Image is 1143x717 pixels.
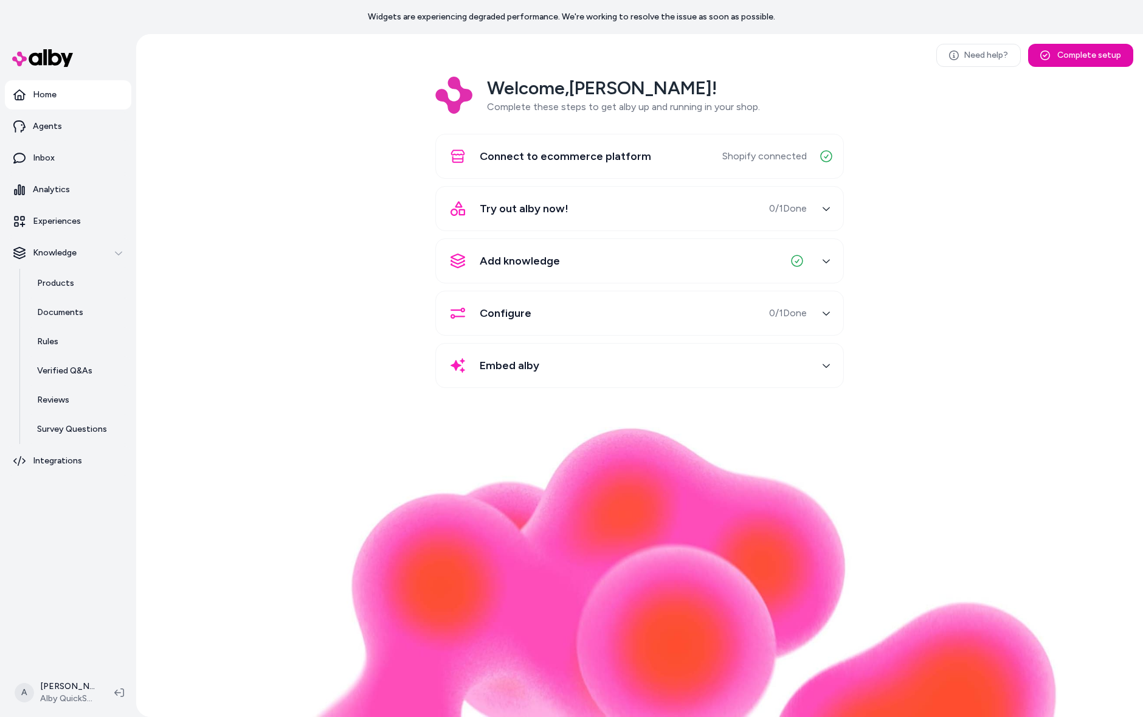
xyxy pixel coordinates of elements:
[443,299,836,328] button: Configure0/1Done
[480,305,531,322] span: Configure
[487,101,760,113] span: Complete these steps to get alby up and running in your shop.
[5,446,131,476] a: Integrations
[5,80,131,109] a: Home
[33,120,62,133] p: Agents
[5,112,131,141] a: Agents
[5,144,131,173] a: Inbox
[25,327,131,356] a: Rules
[1028,44,1133,67] button: Complete setup
[7,673,105,712] button: A[PERSON_NAME]Alby QuickStart Store
[37,423,107,435] p: Survey Questions
[5,207,131,236] a: Experiences
[33,152,55,164] p: Inbox
[487,77,760,100] h2: Welcome, [PERSON_NAME] !
[480,200,568,217] span: Try out alby now!
[25,415,131,444] a: Survey Questions
[37,277,74,289] p: Products
[480,357,539,374] span: Embed alby
[40,693,95,705] span: Alby QuickStart Store
[25,386,131,415] a: Reviews
[443,246,836,275] button: Add knowledge
[33,247,77,259] p: Knowledge
[769,306,807,320] span: 0 / 1 Done
[5,238,131,268] button: Knowledge
[15,683,34,702] span: A
[5,175,131,204] a: Analytics
[368,11,775,23] p: Widgets are experiencing degraded performance. We're working to resolve the issue as soon as poss...
[33,215,81,227] p: Experiences
[443,194,836,223] button: Try out alby now!0/1Done
[33,89,57,101] p: Home
[25,356,131,386] a: Verified Q&As
[37,307,83,319] p: Documents
[37,365,92,377] p: Verified Q&As
[480,148,651,165] span: Connect to ecommerce platform
[221,427,1058,717] img: alby Bubble
[25,269,131,298] a: Products
[40,681,95,693] p: [PERSON_NAME]
[37,336,58,348] p: Rules
[33,184,70,196] p: Analytics
[443,142,836,171] button: Connect to ecommerce platformShopify connected
[37,394,69,406] p: Reviews
[722,149,807,164] span: Shopify connected
[443,351,836,380] button: Embed alby
[25,298,131,327] a: Documents
[480,252,560,269] span: Add knowledge
[435,77,472,114] img: Logo
[12,49,73,67] img: alby Logo
[33,455,82,467] p: Integrations
[936,44,1021,67] a: Need help?
[769,201,807,216] span: 0 / 1 Done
